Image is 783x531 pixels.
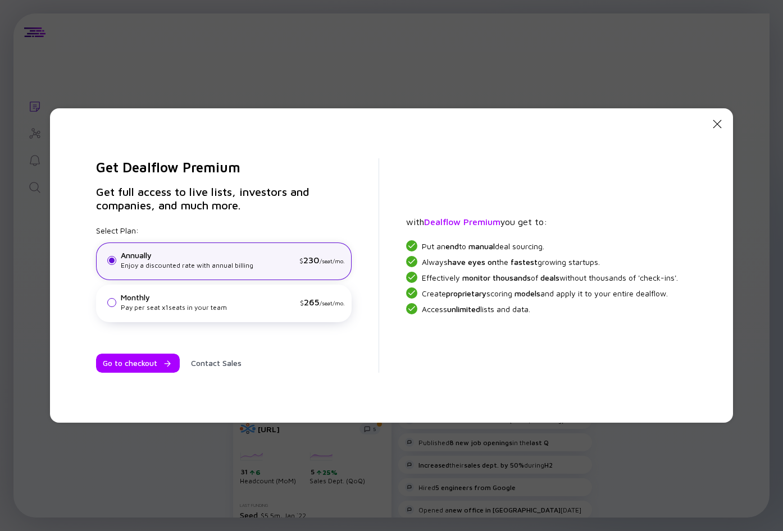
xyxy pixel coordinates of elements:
[446,289,486,298] span: proprietary
[422,273,678,282] span: Effectively of without thousands of 'check-ins'.
[406,217,547,227] span: with you get to:
[422,289,668,298] span: Create scoring and apply it to your entire dealflow.
[96,158,352,176] h2: Get Dealflow Premium
[511,257,538,267] span: fastest
[121,292,295,303] div: Monthly
[121,303,295,313] div: Pay per seat x 1 seats in your team
[422,241,544,251] span: Put an to deal sourcing.
[540,273,559,282] span: deals
[445,241,459,251] span: end
[468,241,495,251] span: manual
[304,297,320,307] span: 265
[96,354,180,373] button: Go to checkout
[184,354,248,373] button: Contact Sales
[299,255,345,266] div: $
[422,257,600,267] span: Always the growing startups.
[121,260,295,271] div: Enjoy a discounted rate with annual billing
[424,217,500,227] span: Dealflow Premium
[303,255,320,265] span: 230
[515,289,540,298] span: models
[422,304,530,314] span: Access lists and data.
[96,185,352,212] h3: Get full access to live lists, investors and companies, and much more.
[462,273,531,282] span: monitor thousands
[448,257,497,267] span: have eyes on
[96,226,352,322] div: Select Plan:
[121,250,295,260] div: Annually
[300,297,345,308] div: $
[320,258,345,264] span: /seat/mo.
[320,300,345,306] span: /seat/mo.
[447,304,480,314] span: unlimited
